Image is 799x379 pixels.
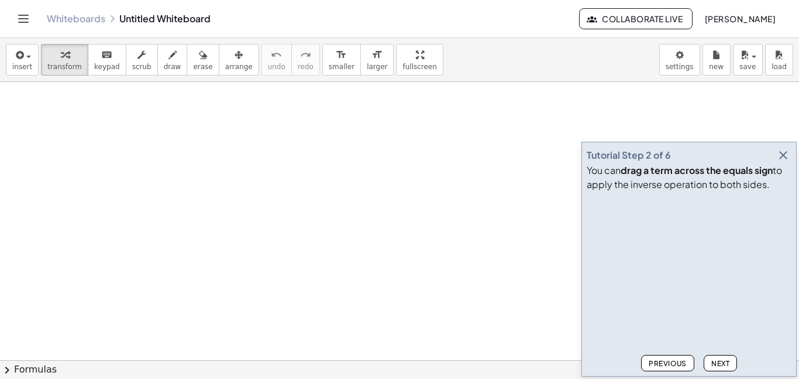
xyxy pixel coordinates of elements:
[298,63,314,71] span: redo
[300,48,311,62] i: redo
[164,63,181,71] span: draw
[704,13,776,24] span: [PERSON_NAME]
[12,63,32,71] span: insert
[6,44,39,76] button: insert
[621,164,773,176] b: drag a term across the equals sign
[587,148,671,162] div: Tutorial Step 2 of 6
[193,63,212,71] span: erase
[695,8,785,29] button: [PERSON_NAME]
[733,44,763,76] button: save
[225,63,253,71] span: arrange
[322,44,361,76] button: format_sizesmaller
[709,63,724,71] span: new
[367,63,387,71] span: larger
[291,44,320,76] button: redoredo
[579,8,693,29] button: Collaborate Live
[271,48,282,62] i: undo
[711,359,729,368] span: Next
[360,44,394,76] button: format_sizelarger
[132,63,151,71] span: scrub
[641,355,694,371] button: Previous
[371,48,383,62] i: format_size
[157,44,188,76] button: draw
[396,44,443,76] button: fullscreen
[659,44,700,76] button: settings
[704,355,737,371] button: Next
[587,163,791,192] div: You can to apply the inverse operation to both sides.
[101,48,112,62] i: keyboard
[261,44,292,76] button: undoundo
[94,63,120,71] span: keypad
[772,63,787,71] span: load
[47,13,105,25] a: Whiteboards
[47,63,82,71] span: transform
[649,359,687,368] span: Previous
[402,63,436,71] span: fullscreen
[187,44,219,76] button: erase
[41,44,88,76] button: transform
[329,63,354,71] span: smaller
[14,9,33,28] button: Toggle navigation
[88,44,126,76] button: keyboardkeypad
[666,63,694,71] span: settings
[336,48,347,62] i: format_size
[702,44,731,76] button: new
[589,13,683,24] span: Collaborate Live
[268,63,285,71] span: undo
[126,44,158,76] button: scrub
[219,44,259,76] button: arrange
[765,44,793,76] button: load
[739,63,756,71] span: save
